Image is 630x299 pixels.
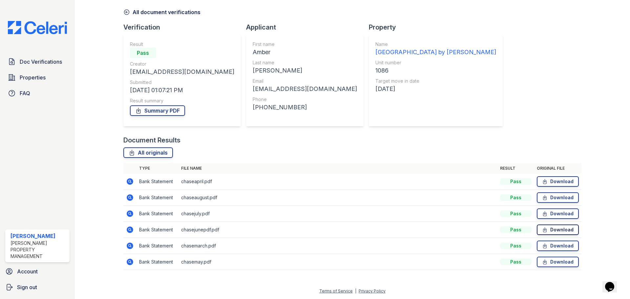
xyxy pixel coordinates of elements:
span: Properties [20,74,46,81]
div: Unit number [375,59,496,66]
div: Pass [500,194,532,201]
div: Name [375,41,496,48]
td: Bank Statement [136,174,178,190]
a: All originals [123,147,173,158]
td: chasejuly.pdf [178,206,497,222]
a: Download [537,224,579,235]
span: Account [17,267,38,275]
div: Result summary [130,97,234,104]
div: [PERSON_NAME] [10,232,67,240]
td: chasemarch.pdf [178,238,497,254]
div: Property [369,23,508,32]
td: Bank Statement [136,238,178,254]
a: Download [537,176,579,187]
td: Bank Statement [136,222,178,238]
div: Submitted [130,79,234,86]
a: Download [537,257,579,267]
div: Creator [130,61,234,67]
a: Account [3,265,72,278]
div: Pass [500,226,532,233]
a: Download [537,192,579,203]
div: Pass [500,178,532,185]
div: Email [253,78,357,84]
div: [GEOGRAPHIC_DATA] by [PERSON_NAME] [375,48,496,57]
td: Bank Statement [136,190,178,206]
span: FAQ [20,89,30,97]
div: [DATE] 01:07:21 PM [130,86,234,95]
a: Name [GEOGRAPHIC_DATA] by [PERSON_NAME] [375,41,496,57]
div: Pass [130,48,156,58]
div: Pass [500,259,532,265]
td: Bank Statement [136,206,178,222]
span: Sign out [17,283,37,291]
iframe: chat widget [602,273,623,292]
a: Sign out [3,281,72,294]
a: Download [537,208,579,219]
span: Doc Verifications [20,58,62,66]
img: CE_Logo_Blue-a8612792a0a2168367f1c8372b55b34899dd931a85d93a1a3d3e32e68fde9ad4.png [3,21,72,34]
td: Bank Statement [136,254,178,270]
th: File name [178,163,497,174]
div: First name [253,41,357,48]
div: [PERSON_NAME] Property Management [10,240,67,260]
a: Doc Verifications [5,55,70,68]
td: chaseapril.pdf [178,174,497,190]
a: Summary PDF [130,105,185,116]
td: chasejunepdf.pdf [178,222,497,238]
div: Pass [500,243,532,249]
div: Applicant [246,23,369,32]
a: Terms of Service [319,288,353,293]
div: [EMAIL_ADDRESS][DOMAIN_NAME] [253,84,357,94]
div: Target move in date [375,78,496,84]
div: 1086 [375,66,496,75]
div: Amber [253,48,357,57]
div: Last name [253,59,357,66]
td: chasemay.pdf [178,254,497,270]
div: [DATE] [375,84,496,94]
a: Privacy Policy [359,288,386,293]
a: Download [537,241,579,251]
a: FAQ [5,87,70,100]
th: Result [497,163,534,174]
div: [PHONE_NUMBER] [253,103,357,112]
td: chaseaugust.pdf [178,190,497,206]
div: Pass [500,210,532,217]
div: Phone [253,96,357,103]
a: All document verifications [123,8,200,16]
th: Original file [534,163,581,174]
div: Document Results [123,136,180,145]
th: Type [136,163,178,174]
div: Verification [123,23,246,32]
div: [EMAIL_ADDRESS][DOMAIN_NAME] [130,67,234,76]
a: Properties [5,71,70,84]
div: | [355,288,356,293]
div: [PERSON_NAME] [253,66,357,75]
div: Result [130,41,234,48]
